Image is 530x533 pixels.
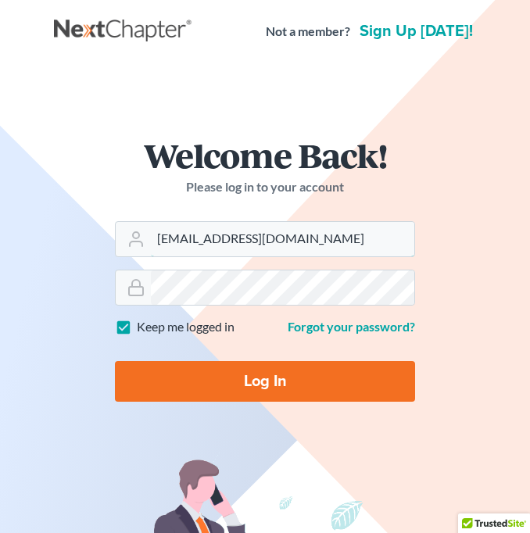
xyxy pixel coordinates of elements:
a: Sign up [DATE]! [356,23,476,39]
p: Please log in to your account [115,178,415,196]
label: Keep me logged in [137,318,235,336]
strong: Not a member? [266,23,350,41]
input: Log In [115,361,415,402]
input: Email Address [151,222,414,256]
a: Forgot your password? [288,319,415,334]
h1: Welcome Back! [115,138,415,172]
